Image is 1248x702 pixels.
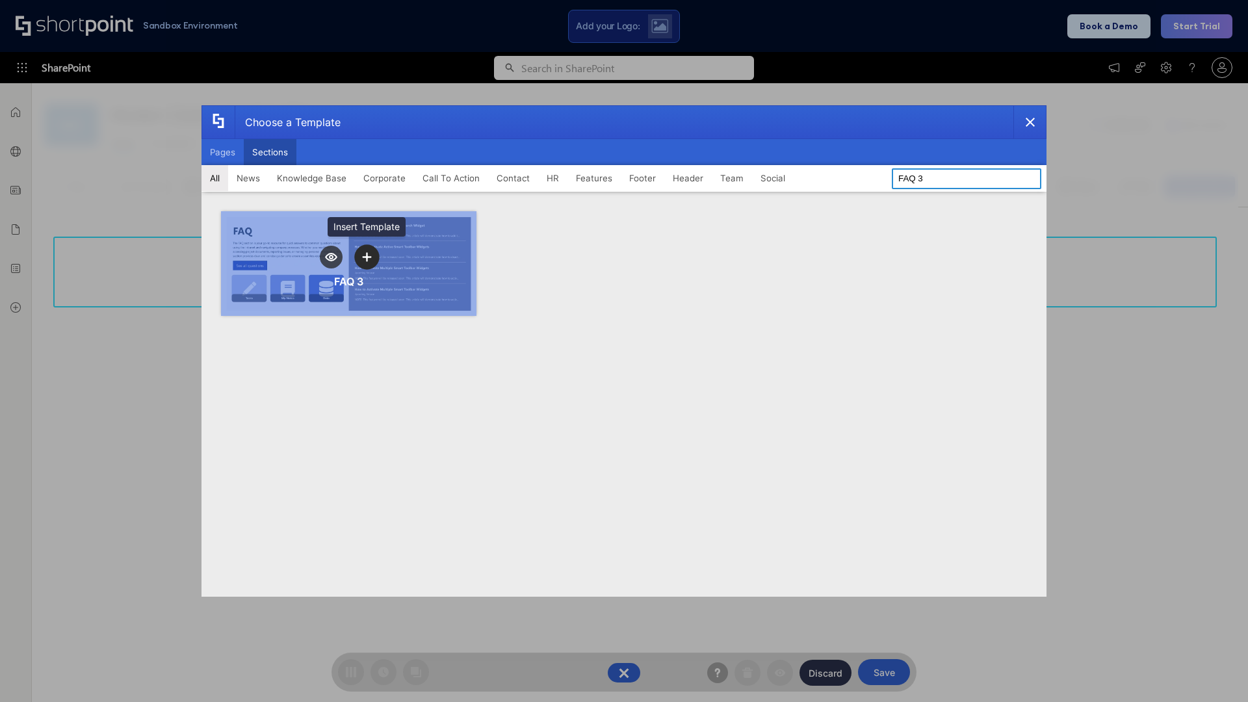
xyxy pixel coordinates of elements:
[201,165,228,191] button: All
[538,165,567,191] button: HR
[488,165,538,191] button: Contact
[268,165,355,191] button: Knowledge Base
[621,165,664,191] button: Footer
[752,165,794,191] button: Social
[567,165,621,191] button: Features
[892,168,1041,189] input: Search
[1014,551,1248,702] iframe: Chat Widget
[201,139,244,165] button: Pages
[355,165,414,191] button: Corporate
[414,165,488,191] button: Call To Action
[244,139,296,165] button: Sections
[228,165,268,191] button: News
[201,105,1046,597] div: template selector
[235,106,341,138] div: Choose a Template
[712,165,752,191] button: Team
[334,275,363,288] div: FAQ 3
[664,165,712,191] button: Header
